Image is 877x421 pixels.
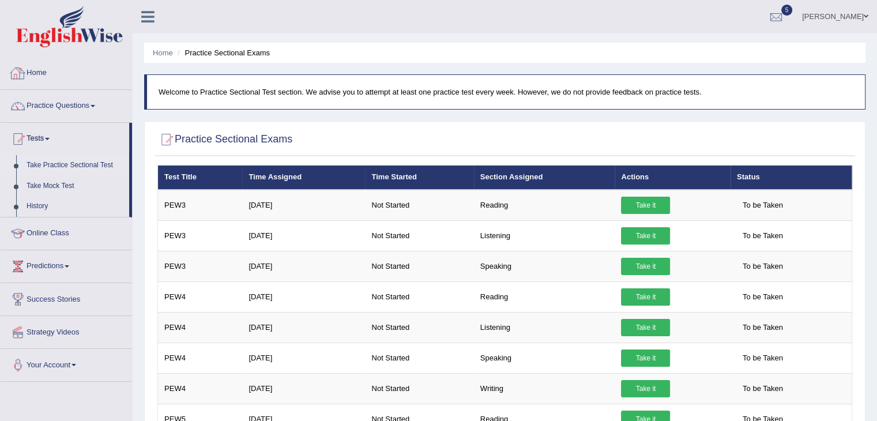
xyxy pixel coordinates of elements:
[737,227,789,245] span: To be Taken
[737,380,789,397] span: To be Taken
[242,190,365,221] td: [DATE]
[1,123,129,152] a: Tests
[242,220,365,251] td: [DATE]
[365,373,473,404] td: Not Started
[474,312,615,343] td: Listening
[1,57,132,86] a: Home
[737,319,789,336] span: To be Taken
[153,48,173,57] a: Home
[158,312,243,343] td: PEW4
[242,343,365,373] td: [DATE]
[365,220,473,251] td: Not Started
[1,90,132,119] a: Practice Questions
[474,343,615,373] td: Speaking
[621,349,670,367] a: Take it
[1,316,132,345] a: Strategy Videos
[737,258,789,275] span: To be Taken
[1,283,132,312] a: Success Stories
[1,217,132,246] a: Online Class
[158,373,243,404] td: PEW4
[474,190,615,221] td: Reading
[621,319,670,336] a: Take it
[474,166,615,190] th: Section Assigned
[159,87,853,97] p: Welcome to Practice Sectional Test section. We advise you to attempt at least one practice test e...
[242,312,365,343] td: [DATE]
[21,196,129,217] a: History
[731,166,852,190] th: Status
[365,312,473,343] td: Not Started
[365,190,473,221] td: Not Started
[158,166,243,190] th: Test Title
[21,176,129,197] a: Take Mock Test
[158,343,243,373] td: PEW4
[1,250,132,279] a: Predictions
[737,349,789,367] span: To be Taken
[158,220,243,251] td: PEW3
[365,166,473,190] th: Time Started
[621,258,670,275] a: Take it
[365,281,473,312] td: Not Started
[621,227,670,245] a: Take it
[242,281,365,312] td: [DATE]
[615,166,730,190] th: Actions
[175,47,270,58] li: Practice Sectional Exams
[21,155,129,176] a: Take Practice Sectional Test
[737,288,789,306] span: To be Taken
[474,220,615,251] td: Listening
[621,288,670,306] a: Take it
[1,349,132,378] a: Your Account
[737,197,789,214] span: To be Taken
[158,251,243,281] td: PEW3
[621,380,670,397] a: Take it
[158,281,243,312] td: PEW4
[474,251,615,281] td: Speaking
[365,343,473,373] td: Not Started
[621,197,670,214] a: Take it
[157,131,292,148] h2: Practice Sectional Exams
[474,373,615,404] td: Writing
[242,373,365,404] td: [DATE]
[158,190,243,221] td: PEW3
[781,5,793,16] span: 5
[242,251,365,281] td: [DATE]
[474,281,615,312] td: Reading
[242,166,365,190] th: Time Assigned
[365,251,473,281] td: Not Started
